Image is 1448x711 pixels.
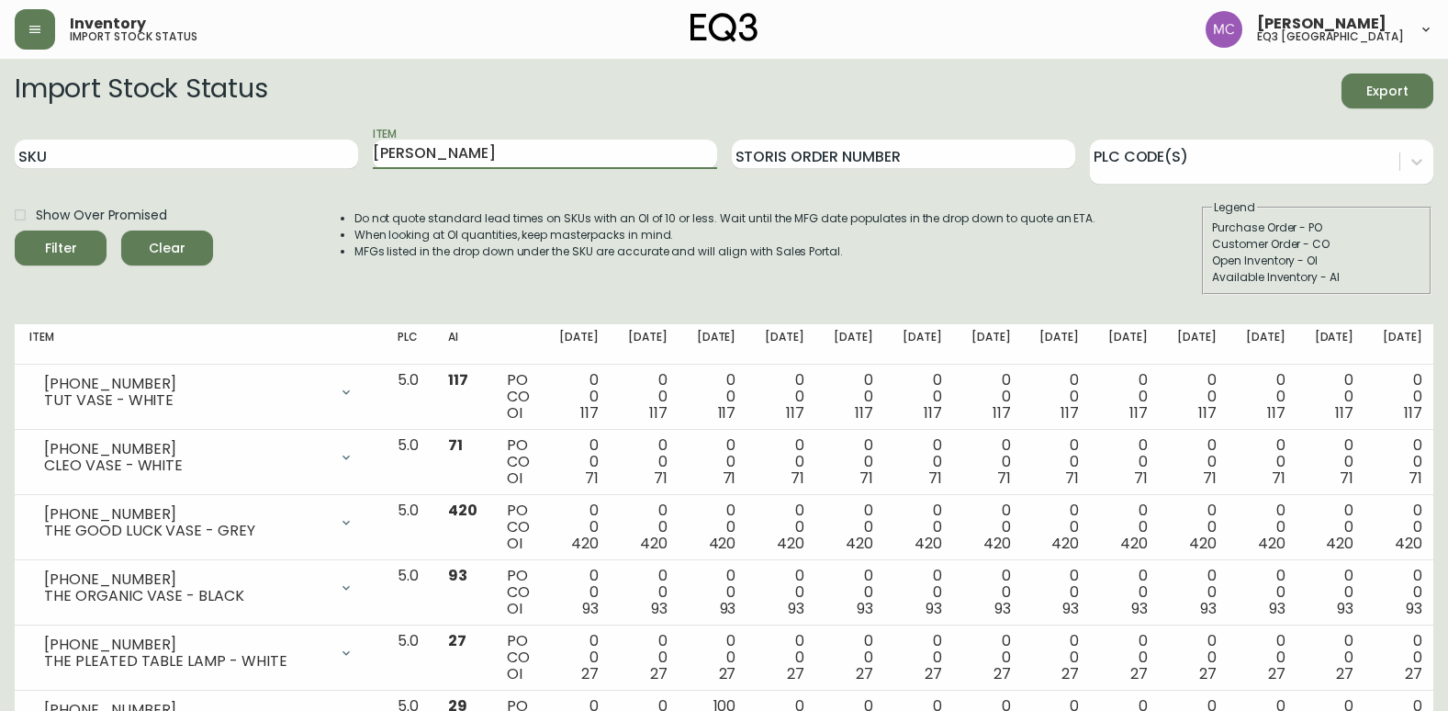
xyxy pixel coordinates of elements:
[1212,253,1421,269] div: Open Inventory - OI
[448,369,468,390] span: 117
[1039,633,1079,683] div: 0 0
[1383,372,1422,422] div: 0 0
[1231,324,1300,365] th: [DATE]
[507,402,522,423] span: OI
[44,653,328,670] div: THE PLEATED TABLE LAMP - WHITE
[1108,568,1148,617] div: 0 0
[383,560,433,626] td: 5.0
[723,468,736,489] span: 71
[44,457,328,474] div: CLEO VASE - WHITE
[971,437,1011,487] div: 0 0
[765,568,804,617] div: 0 0
[777,533,804,554] span: 420
[697,633,736,683] div: 0 0
[1061,663,1079,684] span: 27
[682,324,751,365] th: [DATE]
[70,31,197,42] h5: import stock status
[1108,372,1148,422] div: 0 0
[834,633,873,683] div: 0 0
[1134,468,1148,489] span: 71
[383,365,433,430] td: 5.0
[709,533,736,554] span: 420
[628,372,668,422] div: 0 0
[383,324,433,365] th: PLC
[765,372,804,422] div: 0 0
[1177,633,1217,683] div: 0 0
[791,468,804,489] span: 71
[834,502,873,552] div: 0 0
[354,210,1096,227] li: Do not quote standard lead times on SKUs with an OI of 10 or less. Wait until the MFG date popula...
[29,502,368,543] div: [PHONE_NUMBER]THE GOOD LUCK VASE - GREY
[628,437,668,487] div: 0 0
[1335,402,1353,423] span: 117
[834,372,873,422] div: 0 0
[718,402,736,423] span: 117
[1269,598,1285,619] span: 93
[1039,372,1079,422] div: 0 0
[1406,598,1422,619] span: 93
[580,402,599,423] span: 117
[44,637,328,653] div: [PHONE_NUMBER]
[857,598,873,619] span: 93
[788,598,804,619] span: 93
[581,663,599,684] span: 27
[613,324,682,365] th: [DATE]
[44,588,328,604] div: THE ORGANIC VASE - BLACK
[697,568,736,617] div: 0 0
[1200,598,1217,619] span: 93
[571,533,599,554] span: 420
[29,633,368,673] div: [PHONE_NUMBER]THE PLEATED TABLE LAMP - WHITE
[507,468,522,489] span: OI
[29,437,368,478] div: [PHONE_NUMBER]CLEO VASE - WHITE
[750,324,819,365] th: [DATE]
[1162,324,1231,365] th: [DATE]
[507,372,530,422] div: PO CO
[1198,402,1217,423] span: 117
[582,598,599,619] span: 93
[983,533,1011,554] span: 420
[786,402,804,423] span: 117
[649,402,668,423] span: 117
[1383,568,1422,617] div: 0 0
[29,568,368,608] div: [PHONE_NUMBER]THE ORGANIC VASE - BLACK
[855,402,873,423] span: 117
[957,324,1026,365] th: [DATE]
[559,502,599,552] div: 0 0
[834,568,873,617] div: 0 0
[1268,663,1285,684] span: 27
[448,565,467,586] span: 93
[1409,468,1422,489] span: 71
[1212,236,1421,253] div: Customer Order - CO
[1108,633,1148,683] div: 0 0
[765,437,804,487] div: 0 0
[1246,502,1285,552] div: 0 0
[650,663,668,684] span: 27
[383,430,433,495] td: 5.0
[819,324,888,365] th: [DATE]
[1383,437,1422,487] div: 0 0
[383,626,433,691] td: 5.0
[44,571,328,588] div: [PHONE_NUMBER]
[903,437,942,487] div: 0 0
[925,663,942,684] span: 27
[859,468,873,489] span: 71
[628,502,668,552] div: 0 0
[1315,372,1354,422] div: 0 0
[697,372,736,422] div: 0 0
[36,206,167,225] span: Show Over Promised
[997,468,1011,489] span: 71
[1404,402,1422,423] span: 117
[354,227,1096,243] li: When looking at OI quantities, keep masterpacks in mind.
[1246,372,1285,422] div: 0 0
[1315,502,1354,552] div: 0 0
[559,568,599,617] div: 0 0
[1341,73,1433,108] button: Export
[1383,633,1422,683] div: 0 0
[44,441,328,457] div: [PHONE_NUMBER]
[971,633,1011,683] div: 0 0
[888,324,957,365] th: [DATE]
[559,633,599,683] div: 0 0
[383,495,433,560] td: 5.0
[1212,220,1421,236] div: Purchase Order - PO
[903,502,942,552] div: 0 0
